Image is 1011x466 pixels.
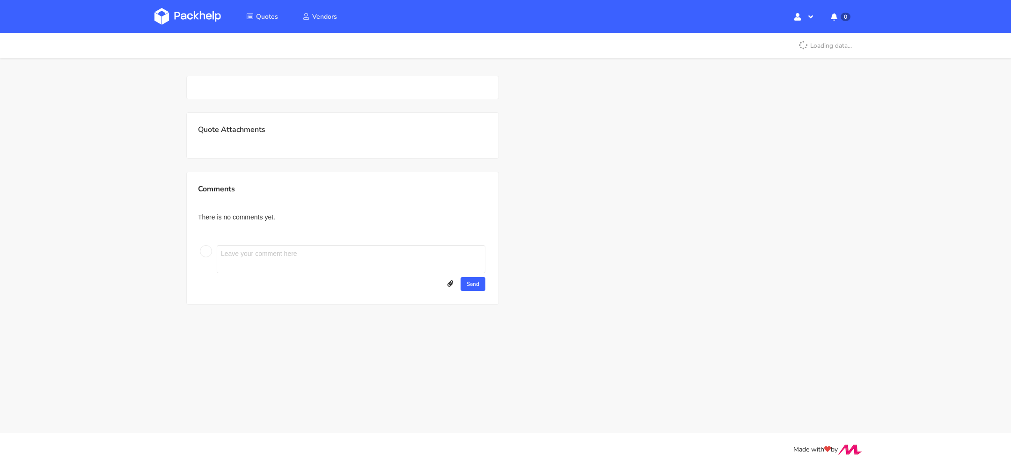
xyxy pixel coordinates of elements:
button: Send [461,277,485,291]
a: Vendors [291,8,348,25]
span: Quotes [256,12,278,21]
p: Loading data... [793,37,857,53]
a: Quotes [235,8,289,25]
p: Comments [198,183,487,195]
span: Vendors [312,12,337,21]
img: Dashboard [154,8,221,25]
span: 0 [841,13,850,21]
img: Move Closer [838,444,862,455]
p: There is no comments yet. [198,213,487,221]
p: Quote Attachments [198,124,487,136]
button: 0 [823,8,857,25]
div: Made with by [142,444,869,455]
